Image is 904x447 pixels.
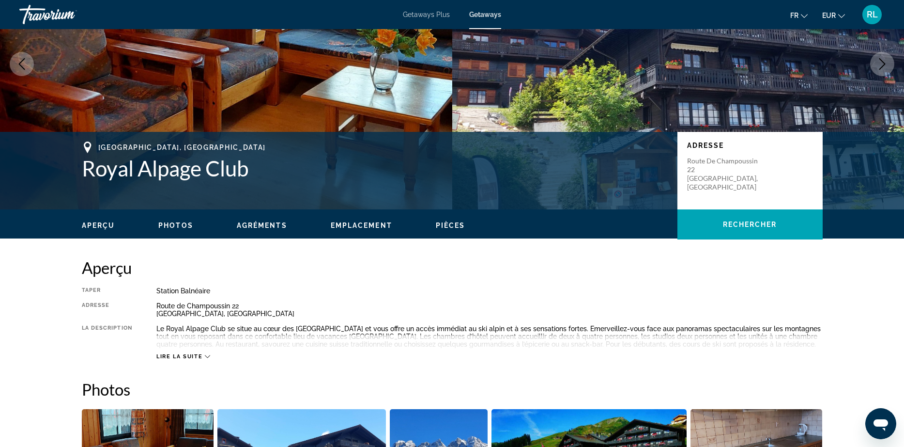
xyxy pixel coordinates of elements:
[158,221,193,230] button: Photos
[82,156,668,181] h1: Royal Alpage Club
[237,222,287,229] span: Agréments
[822,8,845,22] button: Change currency
[156,302,823,318] div: Route de Champoussin 22 [GEOGRAPHIC_DATA], [GEOGRAPHIC_DATA]
[790,8,808,22] button: Change language
[822,12,836,19] span: EUR
[156,353,202,360] span: Lire la suite
[469,11,501,18] a: Getaways
[82,380,823,399] h2: Photos
[870,52,894,76] button: Next image
[82,287,132,295] div: Taper
[867,10,878,19] span: RL
[82,258,823,277] h2: Aperçu
[10,52,34,76] button: Previous image
[403,11,450,18] a: Getaways Plus
[687,157,765,192] p: Route de Champoussin 22 [GEOGRAPHIC_DATA], [GEOGRAPHIC_DATA]
[82,221,115,230] button: Aperçu
[19,2,116,27] a: Travorium
[82,222,115,229] span: Aperçu
[687,142,813,149] p: Adresse
[865,408,896,439] iframe: Bouton de lancement de la fenêtre de messagerie
[331,222,392,229] span: Emplacement
[859,4,885,25] button: User Menu
[677,209,823,239] button: Rechercher
[158,222,193,229] span: Photos
[331,221,392,230] button: Emplacement
[436,221,465,230] button: Pièces
[237,221,287,230] button: Agréments
[82,325,132,348] div: La description
[723,221,777,228] span: Rechercher
[436,222,465,229] span: Pièces
[156,353,210,360] button: Lire la suite
[82,302,132,318] div: Adresse
[156,287,823,295] div: Station balnéaire
[156,325,823,348] div: Le Royal Alpage Club se situe au cœur des [GEOGRAPHIC_DATA] et vous offre un accès immédiat au sk...
[98,144,266,151] span: [GEOGRAPHIC_DATA], [GEOGRAPHIC_DATA]
[790,12,798,19] span: fr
